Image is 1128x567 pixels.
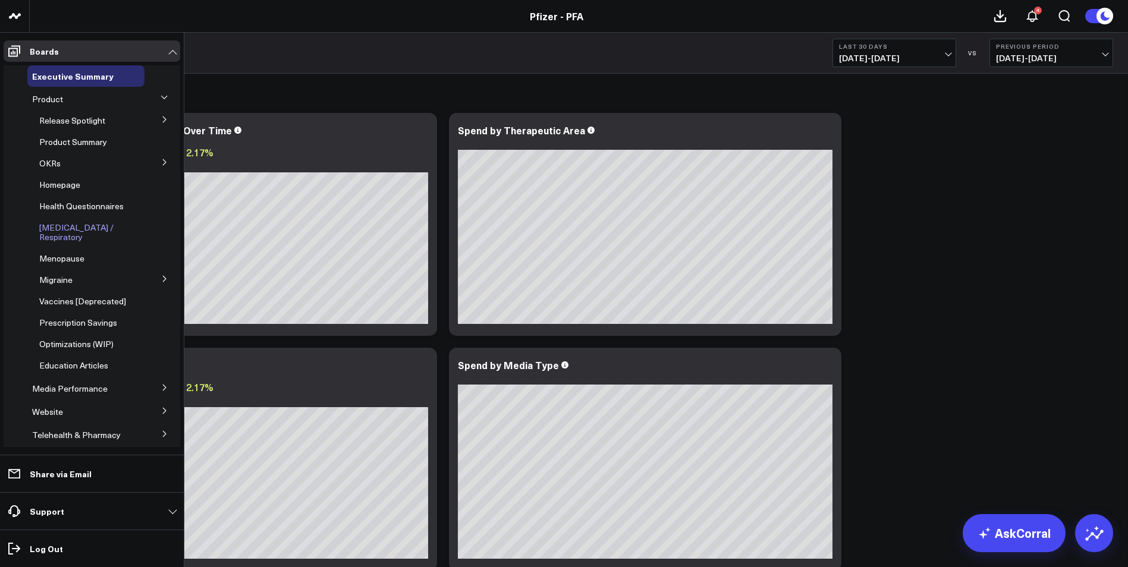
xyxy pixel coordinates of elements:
p: Log Out [30,544,63,553]
a: AskCorral [963,514,1066,552]
span: Health Questionnaires [39,200,124,212]
span: OKRs [39,157,61,169]
div: 4 [1034,7,1042,14]
span: Executive Summary [32,70,114,82]
a: Menopause [39,254,84,263]
a: Homepage [39,180,80,190]
a: Vaccines [Deprecated] [39,297,126,306]
span: Product Summary [39,136,107,147]
a: Migraine [39,275,73,285]
a: [MEDICAL_DATA] / Respiratory [39,223,144,242]
span: Release Spotlight [39,115,105,126]
div: Spend by Therapeutic Area [458,124,585,137]
a: Telehealth & Pharmacy [32,430,121,440]
span: Media Performance [32,383,108,394]
p: Support [30,506,64,516]
a: Executive Summary [32,71,114,81]
b: Last 30 Days [839,43,950,50]
span: Education Articles [39,360,108,371]
div: Spend by Media Type [458,358,559,371]
a: Release Spotlight [39,116,105,125]
button: Previous Period[DATE]-[DATE] [989,39,1113,67]
span: Prescription Savings [39,317,117,328]
p: Boards [30,46,59,56]
a: Health Questionnaires [39,201,124,211]
span: 12.17% [181,146,213,159]
a: Log Out [4,538,180,559]
span: [MEDICAL_DATA] / Respiratory [39,222,114,242]
span: 12.17% [181,380,213,393]
p: Share via Email [30,469,92,478]
span: Vaccines [Deprecated] [39,295,126,307]
div: Previous: $579.60K [54,398,428,407]
div: Previous: $579.60K [54,163,428,172]
a: Prescription Savings [39,318,117,327]
span: Homepage [39,179,80,190]
span: Migraine [39,274,73,285]
span: [DATE] - [DATE] [996,53,1107,63]
a: Pfizer - PFA [530,10,583,23]
span: Telehealth & Pharmacy [32,429,121,440]
a: Website [32,407,63,417]
a: Media Performance [32,384,108,393]
a: Education Articles [39,361,108,370]
a: Product Summary [39,137,107,147]
button: Last 30 Days[DATE]-[DATE] [832,39,956,67]
span: Website [32,406,63,417]
a: Product [32,94,63,104]
span: Product [32,93,63,105]
span: Optimizations (WIP) [39,338,114,349]
div: VS [962,49,984,56]
a: OKRs [39,159,61,168]
span: Menopause [39,253,84,264]
b: Previous Period [996,43,1107,50]
a: Optimizations (WIP) [39,339,114,349]
span: [DATE] - [DATE] [839,53,950,63]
